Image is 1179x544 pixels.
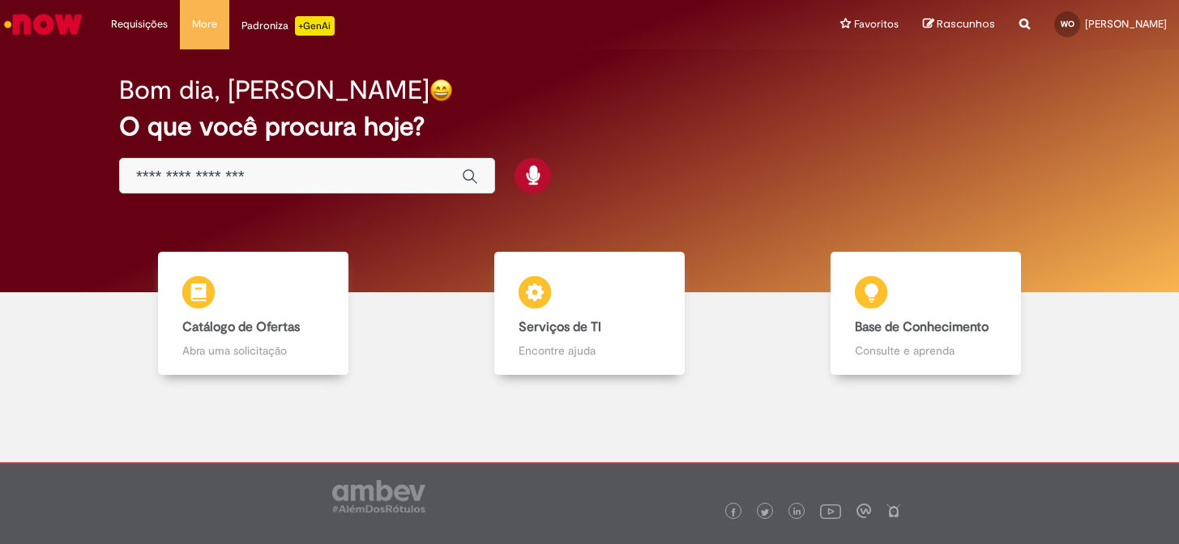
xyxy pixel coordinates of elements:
[119,113,1060,141] h2: O que você procura hoje?
[1061,19,1074,29] span: WO
[855,342,997,359] p: Consulte e aprenda
[820,500,841,521] img: logo_footer_youtube.png
[856,504,871,518] img: logo_footer_workplace.png
[332,480,425,512] img: logo_footer_ambev_rotulo_gray.png
[937,16,995,32] span: Rascunhos
[519,319,601,335] b: Serviços de TI
[192,16,217,32] span: More
[855,319,989,335] b: Base de Conhecimento
[111,16,168,32] span: Requisições
[182,319,300,335] b: Catálogo de Ofertas
[761,508,769,516] img: logo_footer_twitter.png
[886,504,901,518] img: logo_footer_naosei.png
[2,8,85,40] img: ServiceNow
[421,252,758,376] a: Serviços de TI Encontre ajuda
[119,76,429,104] h2: Bom dia, [PERSON_NAME]
[295,16,335,36] p: +GenAi
[182,342,324,359] p: Abra uma solicitação
[1085,17,1167,31] span: [PERSON_NAME]
[793,508,801,517] img: logo_footer_linkedin.png
[758,252,1094,376] a: Base de Conhecimento Consulte e aprenda
[85,252,421,376] a: Catálogo de Ofertas Abra uma solicitação
[923,17,995,32] a: Rascunhos
[729,508,737,516] img: logo_footer_facebook.png
[429,79,453,102] img: happy-face.png
[519,342,660,359] p: Encontre ajuda
[854,16,899,32] span: Favoritos
[241,16,335,36] div: Padroniza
